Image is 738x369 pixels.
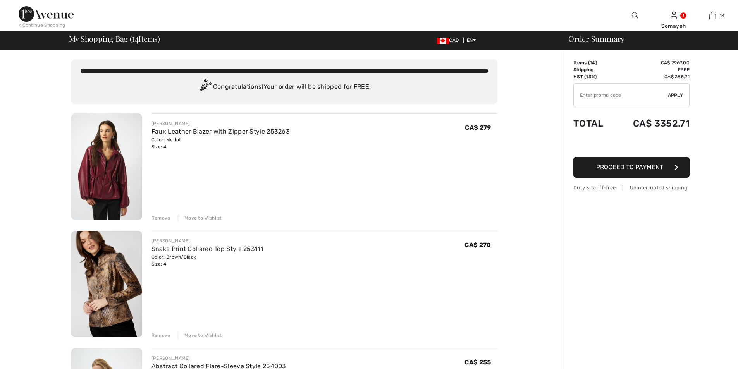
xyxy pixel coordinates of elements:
[151,332,170,339] div: Remove
[19,22,65,29] div: < Continue Shopping
[464,359,491,366] span: CA$ 255
[151,128,290,135] a: Faux Leather Blazer with Zipper Style 253263
[614,110,690,137] td: CA$ 3352.71
[71,113,142,220] img: Faux Leather Blazer with Zipper Style 253263
[437,38,449,44] img: Canadian Dollar
[464,241,491,249] span: CA$ 270
[151,254,263,268] div: Color: Brown/Black Size: 4
[559,35,733,43] div: Order Summary
[614,66,690,73] td: Free
[151,245,263,252] a: Snake Print Collared Top Style 253111
[720,12,725,19] span: 14
[573,59,614,66] td: Items ( )
[69,35,160,43] span: My Shopping Bag ( Items)
[593,148,738,369] iframe: Find more information here
[132,33,139,43] span: 14
[178,332,222,339] div: Move to Wishlist
[573,110,614,137] td: Total
[198,79,213,95] img: Congratulation2.svg
[151,136,290,150] div: Color: Merlot Size: 4
[437,38,462,43] span: CAD
[573,73,614,80] td: HST (13%)
[693,11,731,20] a: 14
[573,184,690,191] div: Duty & tariff-free | Uninterrupted shipping
[151,237,263,244] div: [PERSON_NAME]
[573,137,690,154] iframe: PayPal-paypal
[671,12,677,19] a: Sign In
[71,231,142,337] img: Snake Print Collared Top Style 253111
[81,79,488,95] div: Congratulations! Your order will be shipped for FREE!
[178,215,222,221] div: Move to Wishlist
[573,157,690,178] button: Proceed to Payment
[668,92,683,99] span: Apply
[709,11,716,20] img: My Bag
[151,355,286,362] div: [PERSON_NAME]
[151,120,290,127] div: [PERSON_NAME]
[151,215,170,221] div: Remove
[573,66,614,73] td: Shipping
[465,124,491,131] span: CA$ 279
[655,22,693,30] div: Somayeh
[614,59,690,66] td: CA$ 2967.00
[574,84,668,107] input: Promo code
[671,11,677,20] img: My Info
[19,6,74,22] img: 1ère Avenue
[632,11,638,20] img: search the website
[614,73,690,80] td: CA$ 385.71
[467,38,477,43] span: EN
[590,60,595,65] span: 14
